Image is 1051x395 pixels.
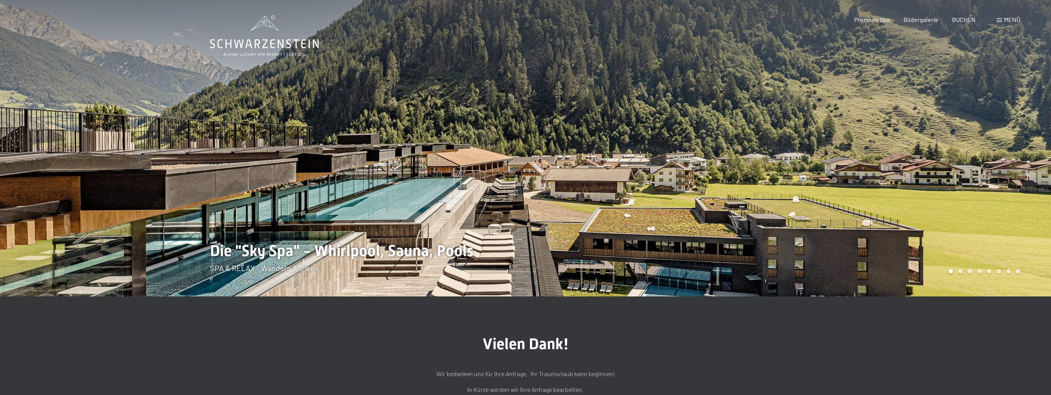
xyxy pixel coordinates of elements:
[333,369,718,379] p: Wir bedanken uns für Ihre Anfrage. Ihr Traumurlaub kann beginnen!
[987,269,991,273] div: Carousel Page 5
[333,385,718,395] p: In Kürze werden wir Ihre Anfrage bearbeiten.
[1006,269,1011,273] div: Carousel Page 7
[1004,16,1020,23] span: Menü
[946,269,1020,273] div: Carousel Pagination
[1016,269,1020,273] div: Carousel Page 8
[958,269,962,273] div: Carousel Page 2
[968,269,972,273] div: Carousel Page 3
[997,269,1001,273] div: Carousel Page 6
[483,335,569,353] span: Vielen Dank!
[977,269,982,273] div: Carousel Page 4
[949,269,953,273] div: Carousel Page 1 (Current Slide)
[952,16,976,23] a: BUCHEN
[854,16,890,23] a: Premium Spa
[903,16,939,23] a: Bildergalerie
